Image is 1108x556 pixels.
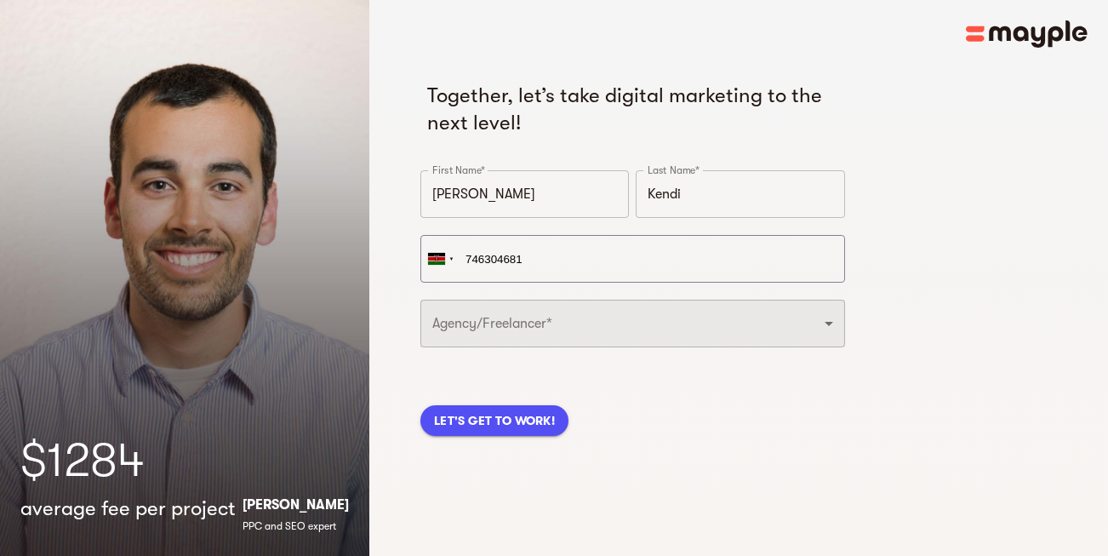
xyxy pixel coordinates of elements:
input: Last Name* [636,170,844,218]
div: Kenya: +254 [421,236,460,282]
span: LET'S GET TO WORK! [434,410,555,431]
img: Main logo [966,20,1088,48]
p: [PERSON_NAME] [243,495,349,515]
h5: Together, let’s take digital marketing to the next level! [427,82,838,136]
h5: average fee per project [20,495,236,522]
button: LET'S GET TO WORK! [420,405,568,436]
input: First Name* [420,170,629,218]
span: PPC and SEO expert [243,520,336,532]
h1: $1284 [20,427,349,495]
input: Your phone number* [420,235,845,283]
